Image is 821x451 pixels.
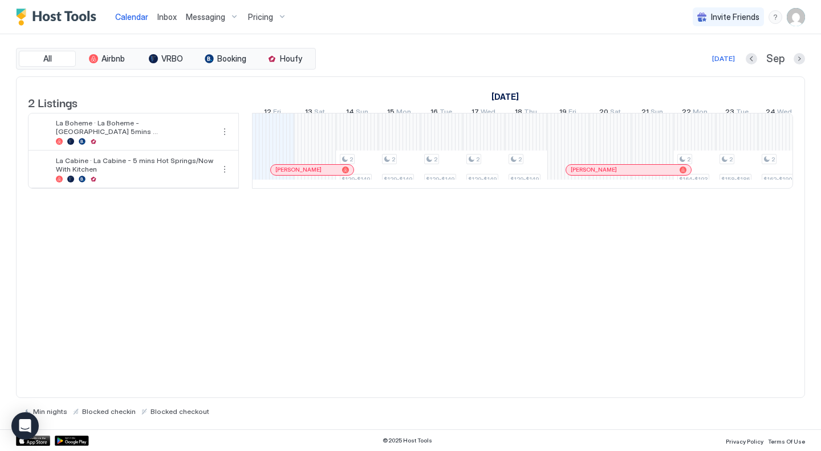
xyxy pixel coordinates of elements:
[712,54,735,64] div: [DATE]
[568,107,576,119] span: Fri
[771,156,775,163] span: 2
[430,107,438,119] span: 16
[314,107,325,119] span: Sat
[763,105,795,121] a: September 24, 2025
[510,176,539,183] span: $129-$149
[469,105,498,121] a: September 17, 2025
[115,11,148,23] a: Calendar
[56,156,213,173] span: La Cabine · La Cabine - 5 mins Hot Springs/Now With Kitchen
[16,9,101,26] a: Host Tools Logo
[275,166,322,173] span: [PERSON_NAME]
[434,156,437,163] span: 2
[161,54,183,64] span: VRBO
[687,156,690,163] span: 2
[346,107,354,119] span: 14
[599,107,608,119] span: 20
[736,107,749,119] span: Tue
[157,12,177,22] span: Inbox
[768,434,805,446] a: Terms Of Use
[710,52,737,66] button: [DATE]
[197,51,254,67] button: Booking
[33,407,67,416] span: Min nights
[769,10,782,24] div: menu
[396,107,411,119] span: Mon
[682,107,691,119] span: 22
[305,107,312,119] span: 13
[787,8,805,26] div: User profile
[711,12,759,22] span: Invite Friends
[679,176,708,183] span: $164-$193
[55,436,89,446] a: Google Play Store
[763,176,792,183] span: $162-$190
[722,105,751,121] a: September 23, 2025
[476,156,479,163] span: 2
[518,156,522,163] span: 2
[115,12,148,22] span: Calendar
[35,123,54,141] div: listing image
[596,105,624,121] a: September 20, 2025
[343,105,371,121] a: September 14, 2025
[639,105,666,121] a: September 21, 2025
[468,176,497,183] span: $129-$149
[342,176,370,183] span: $129-$149
[16,436,50,446] a: App Store
[387,107,395,119] span: 15
[651,107,663,119] span: Sun
[481,107,495,119] span: Wed
[725,107,734,119] span: 23
[440,107,452,119] span: Tue
[356,107,368,119] span: Sun
[82,407,136,416] span: Blocked checkin
[217,54,246,64] span: Booking
[261,105,284,121] a: September 12, 2025
[766,52,785,66] span: Sep
[218,162,231,176] div: menu
[746,53,757,64] button: Previous month
[384,105,414,121] a: September 15, 2025
[264,107,271,119] span: 12
[101,54,125,64] span: Airbnb
[56,119,213,136] span: La Boheme · La Boheme - [GEOGRAPHIC_DATA] 5mins [GEOGRAPHIC_DATA]
[766,107,775,119] span: 24
[248,12,273,22] span: Pricing
[489,88,522,105] a: September 1, 2025
[729,156,733,163] span: 2
[256,51,313,67] button: Houfy
[428,105,455,121] a: September 16, 2025
[571,166,617,173] span: [PERSON_NAME]
[426,176,454,183] span: $129-$149
[777,107,792,119] span: Wed
[349,156,353,163] span: 2
[559,107,567,119] span: 19
[515,107,522,119] span: 18
[151,407,209,416] span: Blocked checkout
[383,437,432,444] span: © 2025 Host Tools
[768,438,805,445] span: Terms Of Use
[610,107,621,119] span: Sat
[157,11,177,23] a: Inbox
[472,107,479,119] span: 17
[186,12,225,22] span: Messaging
[392,156,395,163] span: 2
[35,160,54,178] div: listing image
[137,51,194,67] button: VRBO
[43,54,52,64] span: All
[11,412,39,440] div: Open Intercom Messenger
[679,105,710,121] a: September 22, 2025
[78,51,135,67] button: Airbnb
[512,105,540,121] a: September 18, 2025
[273,107,281,119] span: Fri
[218,162,231,176] button: More options
[794,53,805,64] button: Next month
[16,48,316,70] div: tab-group
[302,105,328,121] a: September 13, 2025
[218,125,231,139] button: More options
[524,107,537,119] span: Thu
[726,434,763,446] a: Privacy Policy
[726,438,763,445] span: Privacy Policy
[19,51,76,67] button: All
[384,176,412,183] span: $129-$149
